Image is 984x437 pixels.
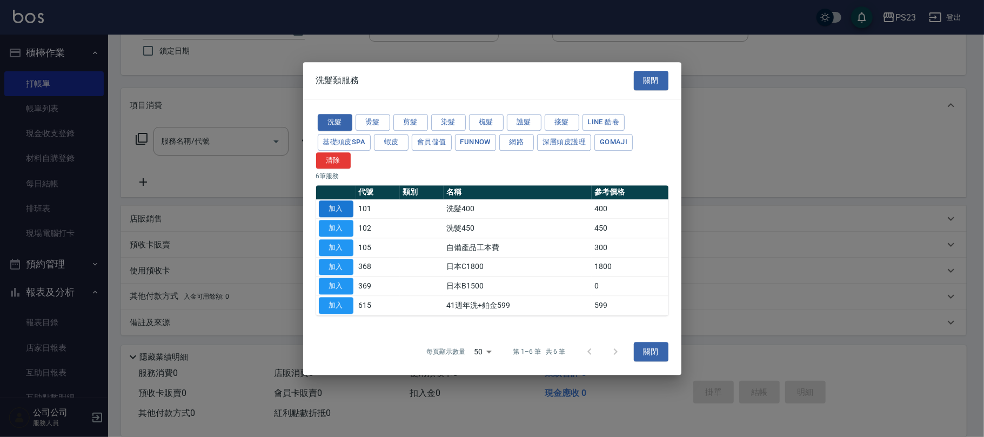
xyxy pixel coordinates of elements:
button: 蝦皮 [374,134,409,151]
button: 會員儲值 [412,134,452,151]
button: 網路 [499,134,534,151]
button: 洗髮 [318,114,352,131]
td: 400 [592,199,668,219]
button: 護髮 [507,114,541,131]
td: 洗髮450 [444,219,592,238]
td: 自備產品工本費 [444,238,592,258]
td: 615 [356,296,400,315]
button: 加入 [319,220,353,237]
div: 50 [470,337,496,366]
th: 名稱 [444,186,592,200]
button: FUNNOW [455,134,496,151]
button: Gomaji [594,134,633,151]
button: 加入 [319,278,353,295]
button: 染髮 [431,114,466,131]
td: 369 [356,277,400,296]
button: 關閉 [634,342,668,362]
button: 加入 [319,201,353,218]
button: 加入 [319,297,353,314]
td: 102 [356,219,400,238]
button: 加入 [319,259,353,275]
td: 日本C1800 [444,257,592,277]
button: 燙髮 [356,114,390,131]
td: 300 [592,238,668,258]
td: 368 [356,257,400,277]
button: 加入 [319,239,353,256]
p: 每頁顯示數量 [426,347,465,357]
button: 關閉 [634,71,668,91]
button: 梳髮 [469,114,504,131]
td: 0 [592,277,668,296]
td: 105 [356,238,400,258]
th: 類別 [400,186,444,200]
button: 基礎頭皮SPA [318,134,371,151]
p: 第 1–6 筆 共 6 筆 [513,347,565,357]
td: 41週年洗+鉑金599 [444,296,592,315]
td: 101 [356,199,400,219]
button: LINE 酷卷 [583,114,625,131]
td: 450 [592,219,668,238]
th: 代號 [356,186,400,200]
td: 日本B1500 [444,277,592,296]
td: 1800 [592,257,668,277]
button: 清除 [316,152,351,169]
button: 接髮 [545,114,579,131]
button: 剪髮 [393,114,428,131]
span: 洗髮類服務 [316,75,359,86]
td: 洗髮400 [444,199,592,219]
td: 599 [592,296,668,315]
button: 深層頭皮護理 [537,134,591,151]
th: 參考價格 [592,186,668,200]
p: 6 筆服務 [316,172,668,181]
